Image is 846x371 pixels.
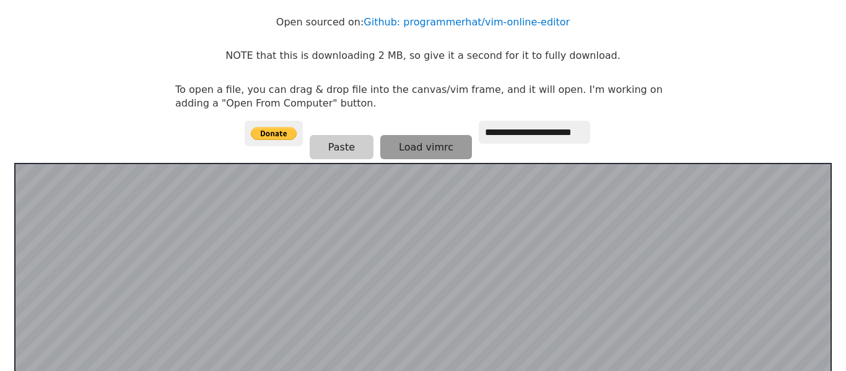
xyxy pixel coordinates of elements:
button: Paste [310,135,373,159]
p: To open a file, you can drag & drop file into the canvas/vim frame, and it will open. I'm working... [175,83,671,111]
p: NOTE that this is downloading 2 MB, so give it a second for it to fully download. [225,49,620,63]
button: Load vimrc [380,135,472,159]
a: Github: programmerhat/vim-online-editor [364,16,570,28]
p: Open sourced on: [276,15,570,29]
